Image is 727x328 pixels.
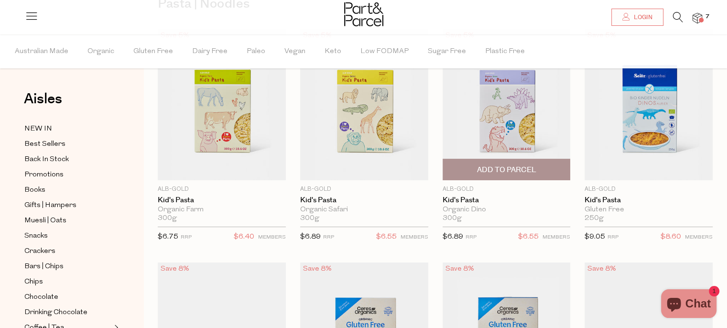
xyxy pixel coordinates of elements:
a: Kid's Pasta [585,196,713,205]
span: Add To Parcel [477,165,536,175]
a: Login [611,9,663,26]
small: RRP [608,235,618,240]
a: Best Sellers [24,138,111,150]
div: Organic Safari [300,206,428,214]
a: Books [24,184,111,196]
a: Chocolate [24,291,111,303]
img: Part&Parcel [344,2,383,26]
a: Kid's Pasta [443,196,571,205]
span: Vegan [284,35,305,68]
span: Organic [87,35,114,68]
a: Chips [24,276,111,288]
span: 300g [443,214,462,223]
span: $6.40 [234,231,254,243]
small: RRP [466,235,477,240]
span: 7 [703,12,712,21]
span: Snacks [24,230,48,242]
span: Keto [325,35,341,68]
span: 300g [300,214,319,223]
span: Best Sellers [24,139,65,150]
a: Promotions [24,169,111,181]
span: Drinking Chocolate [24,307,87,318]
img: Kid's Pasta [585,29,713,180]
span: NEW IN [24,123,52,135]
a: Snacks [24,230,111,242]
div: Gluten Free [585,206,713,214]
span: $8.60 [661,231,681,243]
span: Gluten Free [133,35,173,68]
span: Books [24,185,45,196]
small: RRP [323,235,334,240]
span: Dairy Free [192,35,228,68]
p: Alb-Gold [300,185,428,194]
span: Crackers [24,246,55,257]
small: MEMBERS [543,235,570,240]
span: 300g [158,214,177,223]
span: $6.89 [300,233,321,241]
a: 7 [693,13,702,23]
p: Alb-Gold [585,185,713,194]
small: RRP [181,235,192,240]
a: Muesli | Oats [24,215,111,227]
p: Alb-Gold [158,185,286,194]
span: Promotions [24,169,64,181]
img: Kid's Pasta [300,29,428,180]
small: MEMBERS [258,235,286,240]
a: Crackers [24,245,111,257]
img: Kid's Pasta [158,29,286,180]
span: Plastic Free [485,35,525,68]
div: Organic Farm [158,206,286,214]
span: 250g [585,214,604,223]
a: Gifts | Hampers [24,199,111,211]
span: Chips [24,276,43,288]
span: Aisles [24,88,62,109]
span: Low FODMAP [360,35,409,68]
span: Sugar Free [428,35,466,68]
span: Bars | Chips [24,261,64,273]
a: Aisles [24,92,62,116]
span: Chocolate [24,292,58,303]
div: Save 8% [443,262,477,275]
inbox-online-store-chat: Shopify online store chat [658,289,719,320]
small: MEMBERS [401,235,428,240]
img: Kid's Pasta [443,29,571,180]
a: NEW IN [24,123,111,135]
div: Save 8% [300,262,335,275]
a: Drinking Chocolate [24,306,111,318]
span: $6.75 [158,233,178,241]
div: Save 8% [585,262,619,275]
a: Back In Stock [24,153,111,165]
span: Muesli | Oats [24,215,66,227]
span: Australian Made [15,35,68,68]
a: Bars | Chips [24,261,111,273]
p: Alb-Gold [443,185,571,194]
span: Back In Stock [24,154,69,165]
small: MEMBERS [685,235,713,240]
span: $6.89 [443,233,463,241]
span: $9.05 [585,233,605,241]
div: Organic Dino [443,206,571,214]
span: $6.55 [518,231,539,243]
span: Login [631,13,652,22]
span: $6.55 [376,231,397,243]
a: Kid's Pasta [158,196,286,205]
a: Kid's Pasta [300,196,428,205]
span: Gifts | Hampers [24,200,76,211]
div: Save 8% [158,262,192,275]
span: Paleo [247,35,265,68]
button: Add To Parcel [443,159,571,180]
